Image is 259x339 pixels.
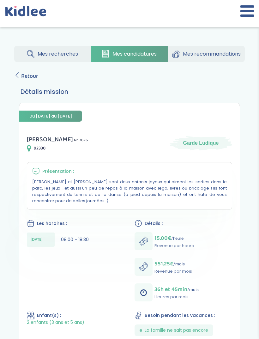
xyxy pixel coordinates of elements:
p: /mois [154,285,199,294]
p: /mois [154,259,192,268]
a: Mes recommandations [168,46,245,62]
span: Retour [21,72,38,81]
span: N° 7626 [74,137,88,143]
span: 36h et 45min [154,285,187,294]
h3: Détails mission [21,87,238,96]
p: Heures par mois [154,294,199,300]
span: 92330 [34,145,45,152]
span: [DATE] [31,236,43,243]
span: Garde Ludique [183,140,219,147]
span: Enfant(s) : [37,312,61,319]
a: Mes recherches [14,46,91,62]
span: 15.00€ [154,234,171,243]
span: Mes recherches [38,50,78,58]
span: Du [DATE] au [DATE] [19,111,82,122]
span: 2 enfants (3 ans et 5 ans) [27,319,84,325]
span: 551.25€ [154,259,173,268]
a: Retour [14,72,38,81]
a: Mes candidatures [91,46,167,62]
p: /heure [154,234,194,243]
span: La famille ne sait pas encore [145,327,208,334]
span: Besoin pendant les vacances : [145,312,215,319]
span: Mes candidatures [112,50,157,58]
span: Présentation : [42,168,74,175]
span: Mes recommandations [183,50,241,58]
span: Les horaires : [37,220,67,227]
p: Revenue par heure [154,243,194,249]
p: [PERSON_NAME] et [PERSON_NAME] sont deux enfants joyeux qui aiment les sorties dans le parc, les ... [32,179,227,204]
span: 08:00 - 18:30 [61,236,89,243]
span: [PERSON_NAME] [27,134,73,144]
span: Détails : [145,220,163,227]
p: Revenue par mois [154,268,192,275]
